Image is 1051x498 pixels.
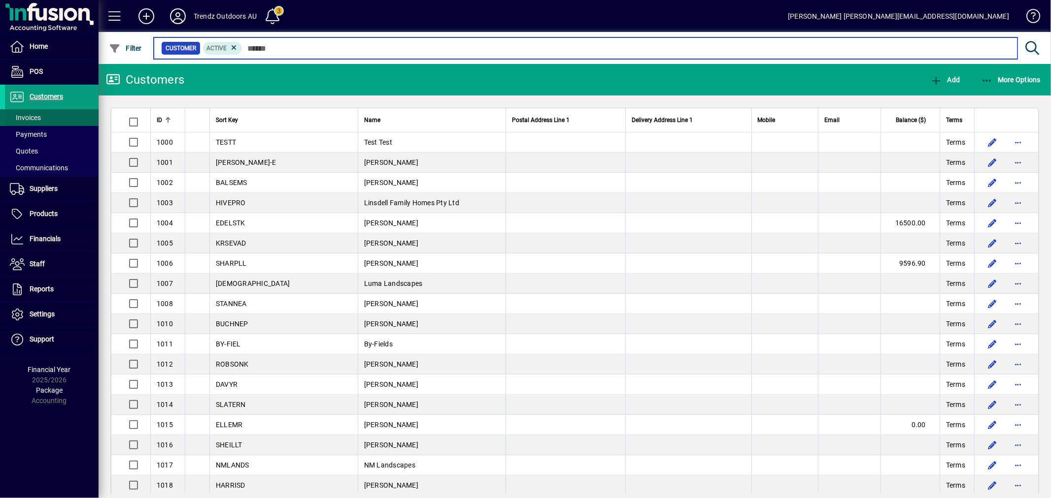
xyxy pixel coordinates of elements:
[364,219,418,227] span: [PERSON_NAME]
[194,8,257,24] div: Trendz Outdoors AU
[946,178,965,187] span: Terms
[364,461,415,469] span: NM Landscapes
[157,158,173,166] span: 1001
[364,360,418,368] span: [PERSON_NAME]
[881,415,940,435] td: 0.00
[946,115,962,125] span: Terms
[216,115,238,125] span: Sort Key
[896,115,926,125] span: Balance ($)
[30,235,61,243] span: Financials
[157,380,173,388] span: 1013
[946,238,965,248] span: Terms
[216,158,276,166] span: [PERSON_NAME]-E
[946,339,965,349] span: Terms
[1010,134,1026,150] button: More options
[984,316,1000,332] button: Edit
[5,143,99,159] a: Quotes
[946,137,965,147] span: Terms
[157,461,173,469] span: 1017
[364,259,418,267] span: [PERSON_NAME]
[1010,276,1026,291] button: More options
[157,340,173,348] span: 1011
[984,255,1000,271] button: Edit
[364,199,459,207] span: Linsdell Family Homes Pty Ltd
[824,115,840,125] span: Email
[5,60,99,84] a: POS
[30,285,54,293] span: Reports
[632,115,693,125] span: Delivery Address Line 1
[157,115,162,125] span: ID
[157,115,179,125] div: ID
[984,376,1000,392] button: Edit
[157,199,173,207] span: 1003
[946,319,965,329] span: Terms
[216,199,246,207] span: HIVEPRO
[5,126,99,143] a: Payments
[216,138,236,146] span: TESTT
[5,302,99,327] a: Settings
[364,300,418,308] span: [PERSON_NAME]
[203,42,242,55] mat-chip: Activation Status: Active
[157,300,173,308] span: 1008
[162,7,194,25] button: Profile
[5,109,99,126] a: Invoices
[5,202,99,226] a: Products
[758,115,776,125] span: Mobile
[109,44,142,52] span: Filter
[216,219,245,227] span: EDELSTK
[984,437,1000,453] button: Edit
[157,259,173,267] span: 1006
[364,280,423,287] span: Luma Landscapes
[824,115,875,125] div: Email
[5,252,99,277] a: Staff
[881,253,940,274] td: 9596.90
[946,379,965,389] span: Terms
[364,421,418,429] span: [PERSON_NAME]
[946,460,965,470] span: Terms
[364,380,418,388] span: [PERSON_NAME]
[1010,155,1026,170] button: More options
[930,76,960,84] span: Add
[984,417,1000,433] button: Edit
[984,336,1000,352] button: Edit
[946,218,965,228] span: Terms
[946,299,965,309] span: Terms
[979,71,1044,89] button: More Options
[106,72,184,88] div: Customers
[30,210,58,218] span: Products
[984,276,1000,291] button: Edit
[984,457,1000,473] button: Edit
[216,300,247,308] span: STANNEA
[758,115,812,125] div: Mobile
[216,360,249,368] span: ROBSONK
[364,138,392,146] span: Test Test
[984,134,1000,150] button: Edit
[216,421,243,429] span: ELLEMR
[157,481,173,489] span: 1018
[1010,255,1026,271] button: More options
[157,179,173,187] span: 1002
[157,441,173,449] span: 1016
[216,401,246,408] span: SLATERN
[10,130,47,138] span: Payments
[984,195,1000,211] button: Edit
[216,179,247,187] span: BALSEMS
[106,39,144,57] button: Filter
[1010,477,1026,493] button: More options
[216,461,249,469] span: NMLANDS
[928,71,962,89] button: Add
[216,380,237,388] span: DAVYR
[364,115,500,125] div: Name
[984,356,1000,372] button: Edit
[946,157,965,167] span: Terms
[984,155,1000,170] button: Edit
[5,159,99,176] a: Communications
[1019,2,1039,34] a: Knowledge Base
[364,481,418,489] span: [PERSON_NAME]
[5,177,99,201] a: Suppliers
[1010,437,1026,453] button: More options
[1010,417,1026,433] button: More options
[946,258,965,268] span: Terms
[364,239,418,247] span: [PERSON_NAME]
[30,310,55,318] span: Settings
